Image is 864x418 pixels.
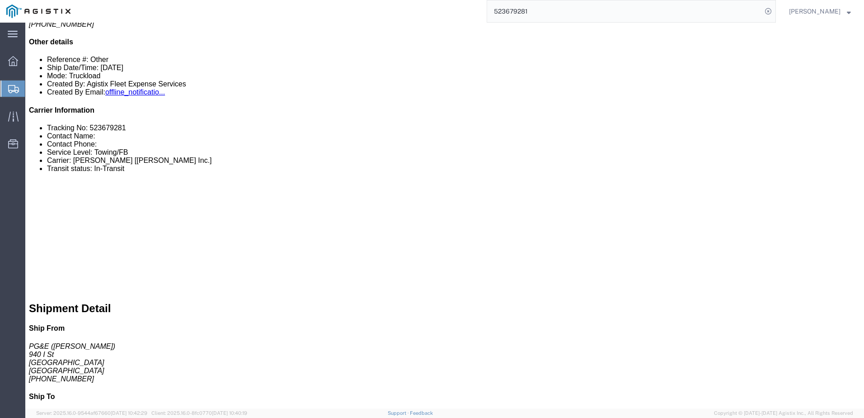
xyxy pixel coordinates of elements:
[410,410,433,416] a: Feedback
[388,410,410,416] a: Support
[714,409,853,417] span: Copyright © [DATE]-[DATE] Agistix Inc., All Rights Reserved
[36,410,147,416] span: Server: 2025.16.0-9544af67660
[6,5,70,18] img: logo
[789,6,851,17] button: [PERSON_NAME]
[151,410,247,416] span: Client: 2025.16.0-8fc0770
[25,23,864,408] iframe: FS Legacy Container
[212,410,247,416] span: [DATE] 10:40:19
[789,6,841,16] span: Deni Smith
[111,410,147,416] span: [DATE] 10:42:29
[487,0,762,22] input: Search for shipment number, reference number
